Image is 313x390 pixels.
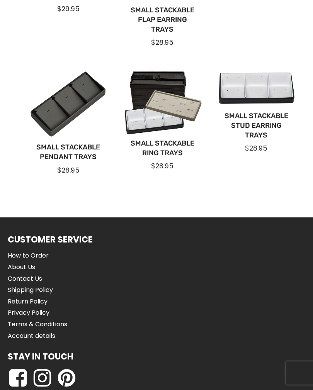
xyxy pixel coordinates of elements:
[8,297,67,307] a: Return Policy
[34,142,103,162] a: Small Stackable Pendant Trays
[8,319,67,329] a: Terms & Conditions
[128,161,197,171] div: $28.95
[8,350,73,363] h1: Stay in Touch
[8,262,67,272] a: About Us
[222,111,291,141] a: Small Stackable Stud Earring Trays
[128,38,197,47] div: $28.95
[8,274,67,284] a: Contact Us
[222,144,291,153] div: $28.95
[8,233,93,246] h1: Customer Service
[128,139,197,158] a: Small Stackable Ring Trays
[8,285,67,295] a: Shipping Policy
[128,5,197,35] a: Small Stackable Flap Earring Trays
[34,166,103,175] div: $28.95
[8,331,67,341] a: Account details
[34,4,103,14] div: $29.95
[8,251,67,261] a: How to Order
[8,308,67,318] a: Privacy Policy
